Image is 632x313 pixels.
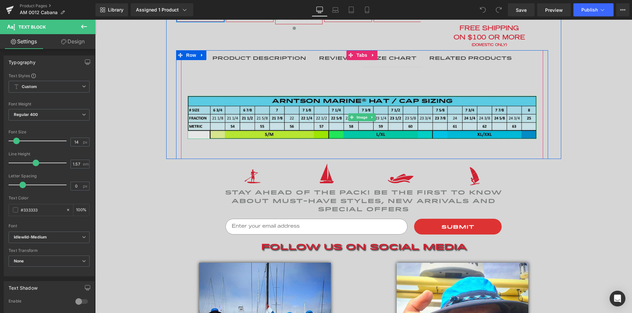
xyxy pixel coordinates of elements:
[76,221,461,233] h1: follow us on social media
[312,3,328,16] a: Desktop
[359,3,375,16] a: Mobile
[14,235,47,240] i: Idlewild-Medium
[136,7,188,13] div: Assigned 1 Product
[49,34,97,49] a: Design
[274,94,280,101] a: Expand / Collapse
[83,162,89,166] span: em
[9,174,90,178] div: Letter Spacing
[260,94,274,101] span: Image
[492,3,505,16] button: Redo
[83,184,89,188] span: px
[83,140,89,144] span: px
[120,169,417,194] h2: Stay ahead of the pack! Be the first to know about Must-Have Styles, New Arrivals and Special Offers
[9,299,69,305] div: Enable
[581,7,598,12] span: Publish
[260,31,274,40] span: Tabs
[18,24,46,30] span: Text Block
[328,3,343,16] a: Laptop
[20,10,58,15] span: AM 0012 Cabana
[573,3,614,16] button: Publish
[9,248,90,253] div: Text Transform
[14,112,38,117] b: Regular 400
[334,35,417,42] div: RELATED PRODUCTS
[22,84,37,90] b: Custom
[21,206,63,213] input: Color
[545,7,563,13] span: Preview
[616,3,629,16] button: More
[476,3,489,16] button: Undo
[9,130,90,134] div: Font Size
[343,3,359,16] a: Tablet
[610,291,625,306] div: Open Intercom Messenger
[516,7,527,13] span: Save
[9,73,90,78] div: Text Styles
[95,3,128,16] a: New Library
[103,31,111,40] a: Expand / Collapse
[335,5,453,14] h1: FREE SHIPPING
[274,35,321,42] div: SIZE CHART
[537,3,571,16] a: Preview
[90,31,103,40] span: Row
[9,224,90,228] div: Font
[130,199,312,215] input: Enter your email address
[73,204,89,216] div: %
[224,35,261,42] div: REVIEWS
[9,196,90,200] div: Text Color
[14,258,24,263] b: None
[274,31,282,40] a: Expand / Collapse
[9,152,90,156] div: Line Height
[335,14,453,23] h1: ON $100 OR MORE
[20,3,95,9] a: Product Pages
[9,281,38,291] div: Text Shadow
[9,102,90,106] div: Font Weight
[108,7,123,13] span: Library
[319,199,407,215] button: Submit
[9,56,36,65] div: Typography
[335,23,453,28] h1: (DOMESTIC ONLY)
[117,35,211,42] div: PRODUCT DESCRIPTION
